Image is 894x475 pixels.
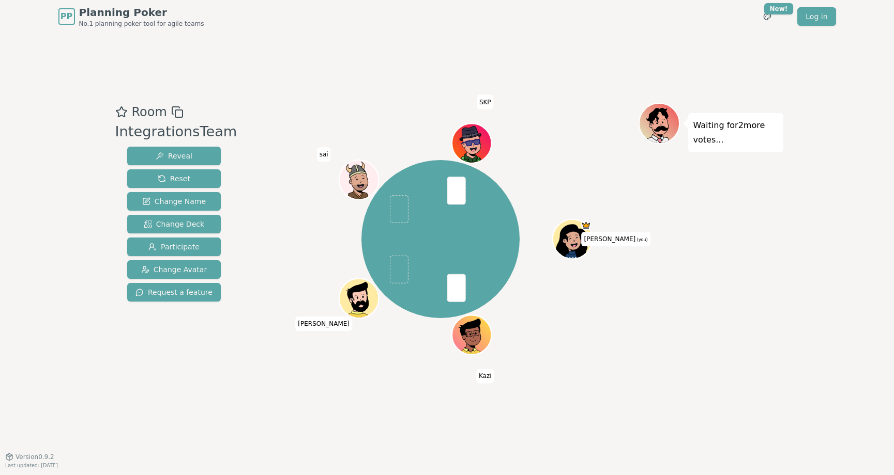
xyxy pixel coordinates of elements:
button: Reset [127,169,221,188]
span: Reset [158,173,190,184]
span: Click to change your name [295,316,352,331]
button: Add as favourite [115,103,128,121]
button: Change Deck [127,215,221,233]
button: New! [758,7,777,26]
div: New! [764,3,794,14]
span: (you) [635,237,648,242]
span: Kate is the host [581,220,591,230]
span: Planning Poker [79,5,204,20]
p: Waiting for 2 more votes... [693,118,778,147]
span: Click to change your name [477,95,494,109]
span: Change Avatar [141,264,207,275]
div: IntegrationsTeam [115,121,237,142]
span: Change Deck [144,219,204,229]
a: Log in [797,7,836,26]
button: Change Name [127,192,221,211]
button: Request a feature [127,283,221,302]
span: Version 0.9.2 [16,453,54,461]
span: PP [60,10,72,23]
span: Reveal [156,151,192,161]
a: PPPlanning PokerNo.1 planning poker tool for agile teams [58,5,204,28]
span: Click to change your name [476,369,494,384]
button: Version0.9.2 [5,453,54,461]
button: Change Avatar [127,260,221,279]
span: Click to change your name [582,232,650,246]
button: Click to change your avatar [554,220,591,258]
span: Click to change your name [317,147,331,162]
span: Last updated: [DATE] [5,463,58,468]
span: Request a feature [135,287,213,297]
span: Participate [148,242,200,252]
button: Participate [127,237,221,256]
span: Room [132,103,167,121]
button: Reveal [127,147,221,165]
span: Change Name [142,196,206,207]
span: No.1 planning poker tool for agile teams [79,20,204,28]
